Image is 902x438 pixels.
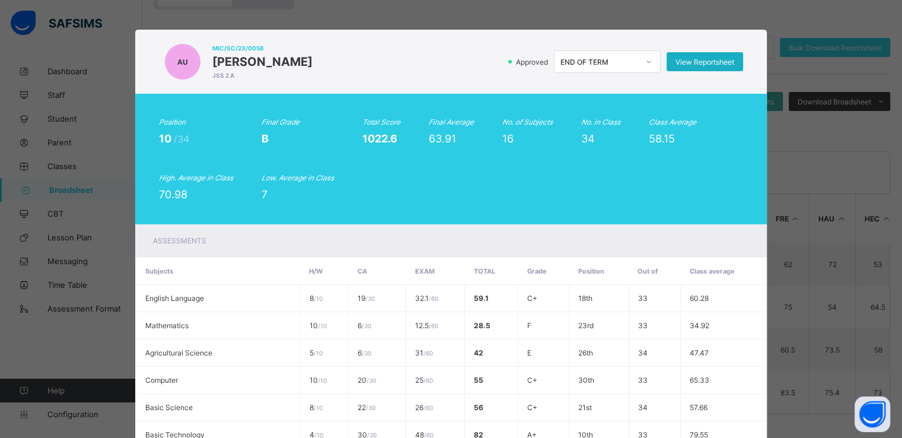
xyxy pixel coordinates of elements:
span: 34 [638,348,648,357]
span: / 10 [318,322,327,329]
span: 7 [262,188,267,201]
span: /34 [174,133,189,145]
span: 30th [578,376,594,385]
span: 58.15 [649,132,675,145]
span: English Language [145,294,204,303]
span: 34 [638,403,648,412]
span: B [262,132,269,145]
span: JSS 2 A [212,72,313,79]
span: 22 [358,403,375,412]
span: Mathematics [145,321,189,330]
span: 57.66 [690,403,707,412]
i: Class Average [649,118,696,126]
span: 42 [474,348,483,357]
span: 20 [358,376,376,385]
button: Open asap [855,396,890,432]
span: 32.1 [415,294,438,303]
span: Subjects [145,267,173,275]
i: Final Average [429,118,474,126]
span: / 30 [365,295,375,302]
span: / 10 [314,350,323,357]
i: Low. Average in Class [262,173,334,182]
span: Basic Science [145,403,193,412]
span: Total [474,267,495,275]
span: 31 [415,348,433,357]
span: 60.28 [690,294,709,303]
span: 6 [358,321,371,330]
span: / 30 [362,322,371,329]
span: 8 [310,403,323,412]
span: / 60 [429,295,438,302]
span: Agricultural Science [145,348,212,357]
span: 59.1 [474,294,489,303]
span: 12.5 [415,321,438,330]
span: / 30 [362,350,371,357]
span: Assessments [153,236,206,245]
span: C+ [527,376,537,385]
span: / 60 [423,350,433,357]
span: 33 [638,321,648,330]
span: EXAM [415,267,434,275]
span: 34.92 [690,321,709,330]
span: CA [358,267,367,275]
span: 63.91 [429,132,456,145]
span: Computer [145,376,178,385]
span: / 60 [423,377,433,384]
span: / 10 [314,404,323,411]
span: H/W [309,267,323,275]
span: 56 [474,403,483,412]
span: 6 [358,348,371,357]
span: Class average [689,267,734,275]
span: / 30 [366,404,375,411]
span: AU [177,58,188,66]
span: 19 [358,294,375,303]
i: No. of Subjects [502,118,553,126]
span: 16 [502,132,514,145]
span: 10 [310,376,327,385]
i: Final Grade [262,118,299,126]
i: No. in Class [581,118,620,126]
span: 23rd [578,321,594,330]
span: / 10 [314,295,323,302]
span: 28.5 [474,321,490,330]
span: 18th [578,294,592,303]
span: Position [578,267,604,275]
span: 65.33 [690,376,709,385]
span: [PERSON_NAME] [212,55,313,69]
span: 34 [581,132,595,145]
span: / 30 [366,377,376,384]
span: 33 [638,376,648,385]
span: 47.47 [690,348,709,357]
span: 5 [310,348,323,357]
span: View Reportsheet [675,58,734,66]
span: F [527,321,531,330]
span: 8 [310,294,323,303]
span: C+ [527,403,537,412]
span: E [527,348,531,357]
span: 10 [310,321,327,330]
i: Total Score [362,118,400,126]
i: Position [159,118,186,126]
span: / 60 [423,404,433,411]
span: C+ [527,294,537,303]
span: 25 [415,376,433,385]
span: / 60 [429,322,438,329]
span: MIC/SC/23/0058 [212,45,313,52]
span: 33 [638,294,648,303]
span: 10 [159,132,174,145]
i: High. Average in Class [159,173,233,182]
span: 70.98 [159,188,187,201]
div: END OF TERM [560,58,639,66]
span: Approved [515,58,552,66]
span: 1022.6 [362,132,397,145]
span: / 10 [318,377,327,384]
span: 21st [578,403,592,412]
span: 55 [474,376,483,385]
span: 26 [415,403,433,412]
span: Grade [527,267,547,275]
span: 26th [578,348,593,357]
span: Out of [638,267,658,275]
